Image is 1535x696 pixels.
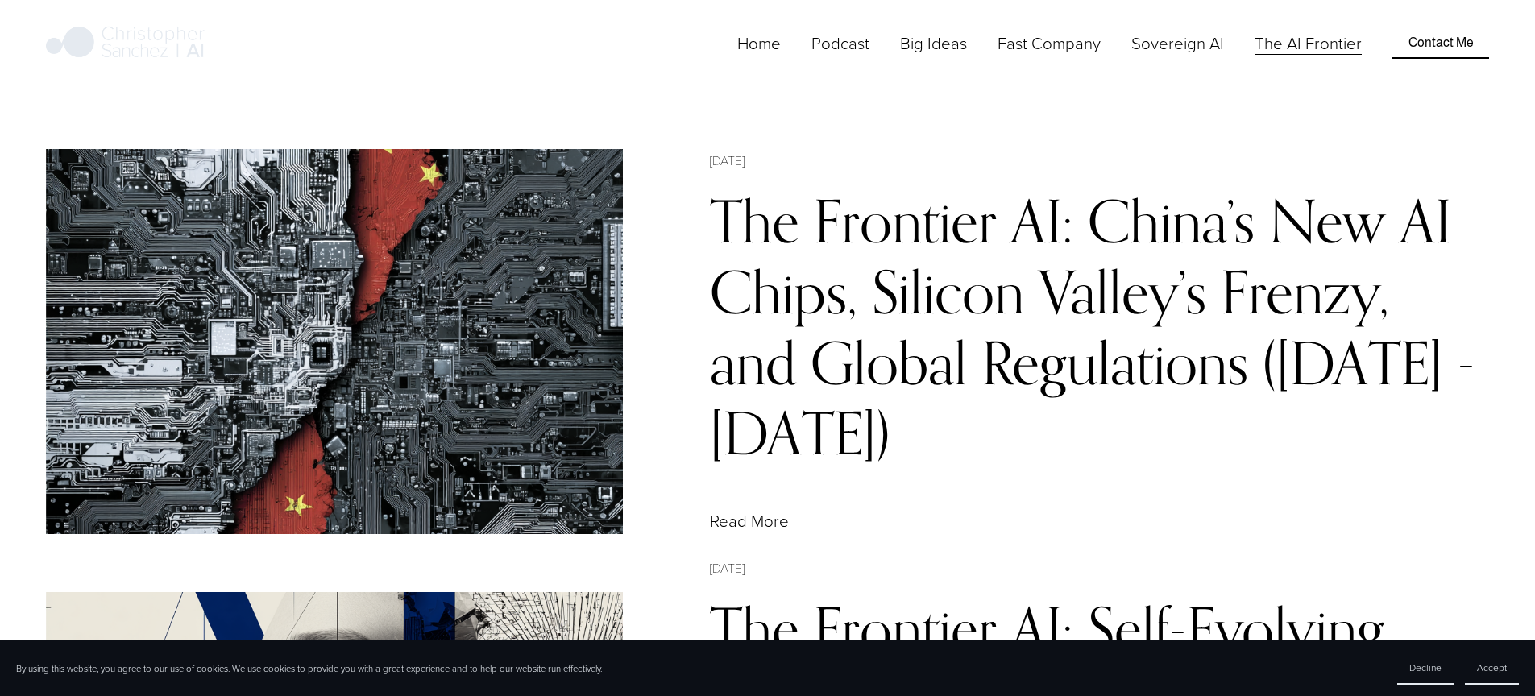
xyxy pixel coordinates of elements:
[1392,27,1488,58] a: Contact Me
[710,509,789,532] a: Read More
[811,30,869,56] a: Podcast
[710,185,1475,468] a: The Frontier AI: China’s New AI Chips, Silicon Valley’s Frenzy, and Global Regulations ([DATE] - ...
[46,23,205,64] img: Christopher Sanchez | AI
[16,662,602,675] p: By using this website, you agree to our use of cookies. We use cookies to provide you with a grea...
[900,31,967,55] span: Big Ideas
[1397,652,1454,685] button: Decline
[737,30,781,56] a: Home
[998,30,1101,56] a: folder dropdown
[1477,661,1507,674] span: Accept
[710,151,745,170] time: [DATE]
[998,31,1101,55] span: Fast Company
[1131,30,1224,56] a: Sovereign AI
[1255,30,1362,56] a: The AI Frontier
[710,558,745,578] time: [DATE]
[900,30,967,56] a: folder dropdown
[1465,652,1519,685] button: Accept
[46,149,623,535] img: The Frontier AI: China’s New AI Chips, Silicon Valley’s Frenzy, and Global Regulations (Aug 26 - ...
[1409,661,1442,674] span: Decline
